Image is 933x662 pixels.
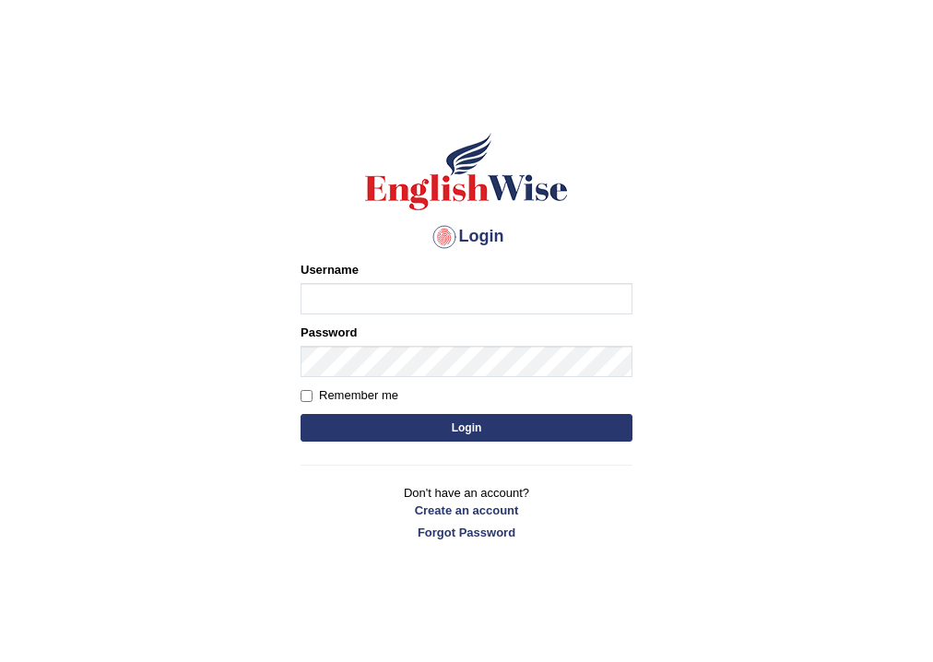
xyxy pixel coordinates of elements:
[361,130,572,213] img: Logo of English Wise sign in for intelligent practice with AI
[301,414,632,442] button: Login
[301,502,632,519] a: Create an account
[301,261,359,278] label: Username
[301,390,313,402] input: Remember me
[301,222,632,252] h4: Login
[301,524,632,541] a: Forgot Password
[301,386,398,405] label: Remember me
[301,484,632,541] p: Don't have an account?
[301,324,357,341] label: Password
